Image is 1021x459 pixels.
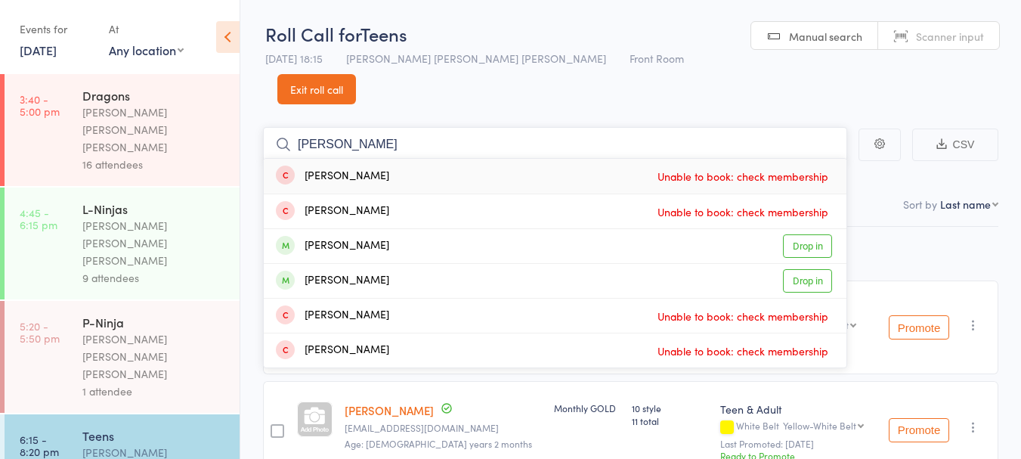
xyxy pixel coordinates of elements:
[345,402,434,418] a: [PERSON_NAME]
[554,402,620,414] div: Monthly GOLD
[775,320,849,330] div: Green-White Belt
[783,269,832,293] a: Drop in
[82,156,227,173] div: 16 attendees
[345,437,532,450] span: Age: [DEMOGRAPHIC_DATA] years 2 months
[720,439,871,449] small: Last Promoted: [DATE]
[783,234,832,258] a: Drop in
[5,74,240,186] a: 3:40 -5:00 pmDragons[PERSON_NAME] [PERSON_NAME] [PERSON_NAME]16 attendees
[940,197,991,212] div: Last name
[277,74,356,104] a: Exit roll call
[82,87,227,104] div: Dragons
[345,423,543,433] small: animeshpapai@gmail.com
[82,383,227,400] div: 1 attendee
[654,340,832,362] span: Unable to book: check membership
[916,29,984,44] span: Scanner input
[783,420,856,430] div: Yellow-White Belt
[912,129,998,161] button: CSV
[276,168,389,185] div: [PERSON_NAME]
[109,17,184,42] div: At
[82,427,227,444] div: Teens
[276,342,389,359] div: [PERSON_NAME]
[889,418,949,442] button: Promote
[263,127,847,162] input: Search by name
[20,206,57,231] time: 4:45 - 6:15 pm
[265,21,360,46] span: Roll Call for
[82,314,227,330] div: P-Ninja
[276,307,389,324] div: [PERSON_NAME]
[109,42,184,58] div: Any location
[82,200,227,217] div: L-Ninjas
[903,197,937,212] label: Sort by
[276,203,389,220] div: [PERSON_NAME]
[360,21,407,46] span: Teens
[82,269,227,287] div: 9 attendees
[82,330,227,383] div: [PERSON_NAME] [PERSON_NAME] [PERSON_NAME]
[5,188,240,299] a: 4:45 -6:15 pmL-Ninjas[PERSON_NAME] [PERSON_NAME] [PERSON_NAME]9 attendees
[20,320,60,344] time: 5:20 - 5:50 pm
[265,51,323,66] span: [DATE] 18:15
[20,42,57,58] a: [DATE]
[889,315,949,340] button: Promote
[276,237,389,255] div: [PERSON_NAME]
[82,104,227,156] div: [PERSON_NAME] [PERSON_NAME] [PERSON_NAME]
[276,272,389,290] div: [PERSON_NAME]
[20,93,60,117] time: 3:40 - 5:00 pm
[20,17,94,42] div: Events for
[720,420,871,433] div: White Belt
[654,200,832,223] span: Unable to book: check membership
[630,51,684,66] span: Front Room
[654,305,832,327] span: Unable to book: check membership
[632,414,708,427] span: 11 total
[654,165,832,188] span: Unable to book: check membership
[20,433,59,457] time: 6:15 - 8:20 pm
[346,51,606,66] span: [PERSON_NAME] [PERSON_NAME] [PERSON_NAME]
[632,402,708,414] span: 10 style
[82,217,227,269] div: [PERSON_NAME] [PERSON_NAME] [PERSON_NAME]
[789,29,862,44] span: Manual search
[5,301,240,413] a: 5:20 -5:50 pmP-Ninja[PERSON_NAME] [PERSON_NAME] [PERSON_NAME]1 attendee
[720,402,871,417] div: Teen & Adult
